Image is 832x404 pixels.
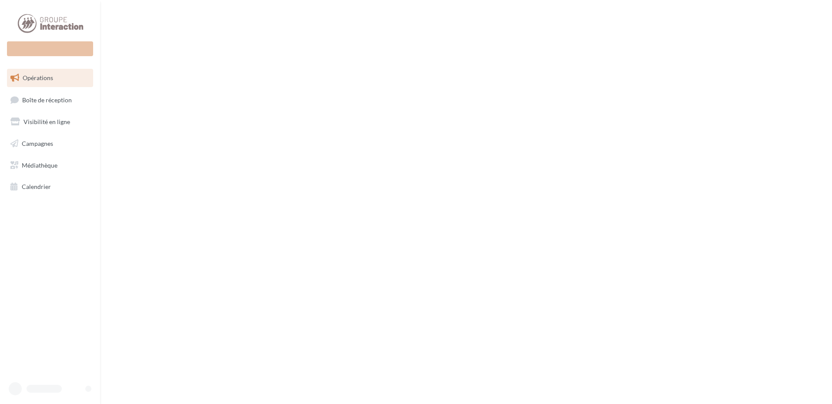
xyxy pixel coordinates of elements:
[22,183,51,190] span: Calendrier
[22,161,57,168] span: Médiathèque
[5,178,95,196] a: Calendrier
[5,156,95,175] a: Médiathèque
[22,96,72,103] span: Boîte de réception
[5,113,95,131] a: Visibilité en ligne
[22,140,53,147] span: Campagnes
[23,74,53,81] span: Opérations
[5,135,95,153] a: Campagnes
[5,69,95,87] a: Opérations
[7,41,93,56] div: Nouvelle campagne
[5,91,95,109] a: Boîte de réception
[23,118,70,125] span: Visibilité en ligne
